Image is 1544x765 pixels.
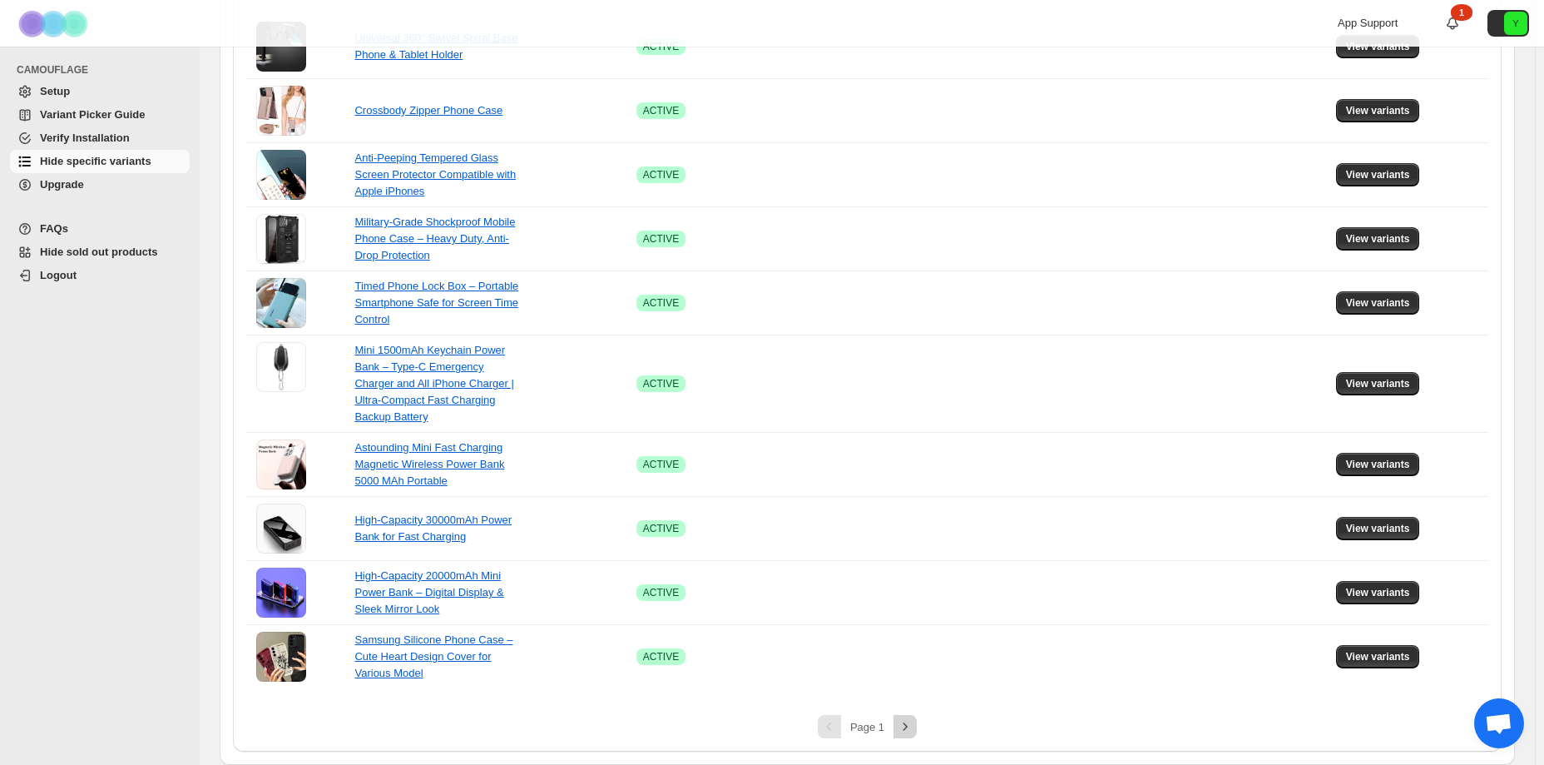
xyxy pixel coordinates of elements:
span: Logout [40,269,77,281]
button: Avatar with initials Y [1487,10,1529,37]
a: 1 [1444,15,1461,32]
button: View variants [1336,291,1420,315]
img: High-Capacity 30000mAh Power Bank for Fast Charging [256,504,306,554]
span: View variants [1346,232,1410,246]
img: Samsung Silicone Phone Case – Cute Heart Design Cover for Various Model [256,632,306,682]
span: Variant Picker Guide [40,108,145,121]
text: Y [1512,18,1519,28]
span: Upgrade [40,178,84,191]
button: Next [893,715,917,738]
span: Hide specific variants [40,155,151,167]
span: ACTIVE [643,232,679,246]
button: View variants [1336,163,1420,186]
img: Crossbody Zipper Phone Case [256,86,306,136]
img: Camouflage [13,1,96,47]
span: ACTIVE [643,586,679,599]
span: View variants [1346,104,1410,117]
a: Anti-Peeping Tempered Glass Screen Protector Compatible with Apple iPhones [354,152,516,197]
div: 1 [1451,4,1472,21]
span: ACTIVE [643,650,679,663]
img: Mini 1500mAh Keychain Power Bank – Type-C Emergency Charger and All iPhone Charger | Ultra-Compac... [256,342,306,392]
img: Military-Grade Shockproof Mobile Phone Case – Heavy Duty, Anti-Drop Protection [256,214,306,264]
a: Crossbody Zipper Phone Case [354,104,502,117]
button: View variants [1336,645,1420,668]
a: Hide sold out products [10,241,190,264]
a: Timed Phone Lock Box – Portable Smartphone Safe for Screen Time Control [354,280,518,325]
span: ACTIVE [643,40,679,53]
nav: Pagination [246,715,1488,738]
button: View variants [1336,581,1420,604]
button: View variants [1336,517,1420,540]
img: Timed Phone Lock Box – Portable Smartphone Safe for Screen Time Control [256,278,306,328]
span: ACTIVE [643,104,679,117]
span: Verify Installation [40,132,130,144]
span: Avatar with initials Y [1504,12,1527,35]
img: Anti-Peeping Tempered Glass Screen Protector Compatible with Apple iPhones [256,150,306,200]
button: View variants [1336,372,1420,395]
span: App Support [1338,17,1398,29]
button: View variants [1336,99,1420,122]
span: Page 1 [850,721,884,733]
span: View variants [1346,586,1410,599]
span: ACTIVE [643,522,679,535]
span: View variants [1346,377,1410,390]
button: View variants [1336,453,1420,476]
span: View variants [1346,296,1410,310]
span: View variants [1346,168,1410,181]
a: Logout [10,264,190,287]
a: Upgrade [10,173,190,196]
span: FAQs [40,222,68,235]
button: View variants [1336,227,1420,251]
a: Verify Installation [10,127,190,150]
span: ACTIVE [643,458,679,471]
a: Samsung Silicone Phone Case – Cute Heart Design Cover for Various Model [354,633,512,679]
a: High-Capacity 30000mAh Power Bank for Fast Charging [354,514,512,543]
span: View variants [1346,458,1410,471]
span: View variants [1346,40,1410,53]
img: Astounding Mini Fast Charging Magnetic Wireless Power Bank 5000 MAh Portable [256,440,306,489]
a: Setup [10,80,190,103]
span: ACTIVE [643,296,679,310]
a: Astounding Mini Fast Charging Magnetic Wireless Power Bank 5000 MAh Portable [354,441,504,487]
span: Hide sold out products [40,246,158,258]
span: Setup [40,85,70,97]
span: ACTIVE [643,377,679,390]
a: Mini 1500mAh Keychain Power Bank – Type-C Emergency Charger and All iPhone Charger | Ultra-Compac... [354,344,513,423]
span: CAMOUFLAGE [17,63,191,77]
span: ACTIVE [643,168,679,181]
img: High-Capacity 20000mAh Mini Power Bank – Digital Display & Sleek Mirror Look [256,568,306,618]
a: Military-Grade Shockproof Mobile Phone Case – Heavy Duty, Anti-Drop Protection [354,216,515,261]
a: Variant Picker Guide [10,103,190,127]
span: View variants [1346,522,1410,535]
a: Hide specific variants [10,150,190,173]
span: View variants [1346,650,1410,663]
a: FAQs [10,217,190,241]
button: View variants [1336,35,1420,58]
a: High-Capacity 20000mAh Mini Power Bank – Digital Display & Sleek Mirror Look [354,569,503,615]
a: Open chat [1474,698,1524,748]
